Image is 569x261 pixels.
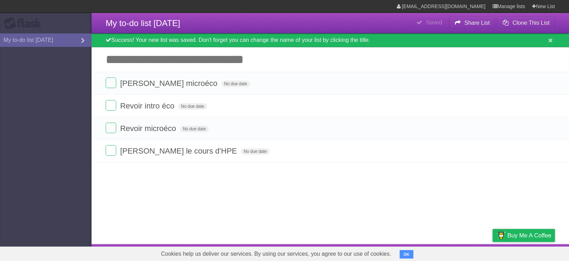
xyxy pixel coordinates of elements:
[4,17,46,30] div: Flask
[483,246,502,259] a: Privacy
[497,17,555,29] button: Clone This List
[106,18,180,28] span: My to-do list [DATE]
[422,246,451,259] a: Developers
[221,81,250,87] span: No due date
[120,101,176,110] span: Revoir intro éco
[106,145,116,156] label: Done
[106,100,116,111] label: Done
[120,79,219,88] span: [PERSON_NAME] microéco
[180,126,208,132] span: No due date
[493,229,555,242] a: Buy me a coffee
[241,148,269,155] span: No due date
[106,77,116,88] label: Done
[449,17,495,29] button: Share List
[120,124,178,133] span: Revoir microéco
[154,247,398,261] span: Cookies help us deliver our services. By using our services, you agree to our use of cookies.
[511,246,555,259] a: Suggest a feature
[459,246,475,259] a: Terms
[512,20,550,26] b: Clone This List
[507,229,551,242] span: Buy me a coffee
[496,229,506,241] img: Buy me a coffee
[178,103,207,110] span: No due date
[426,19,442,25] b: Saved
[92,33,569,47] div: Success! Your new list was saved. Don't forget you can change the name of your list by clicking t...
[464,20,490,26] b: Share List
[400,250,413,259] button: OK
[106,123,116,133] label: Done
[399,246,414,259] a: About
[120,147,239,155] span: [PERSON_NAME] le cours d'HPE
